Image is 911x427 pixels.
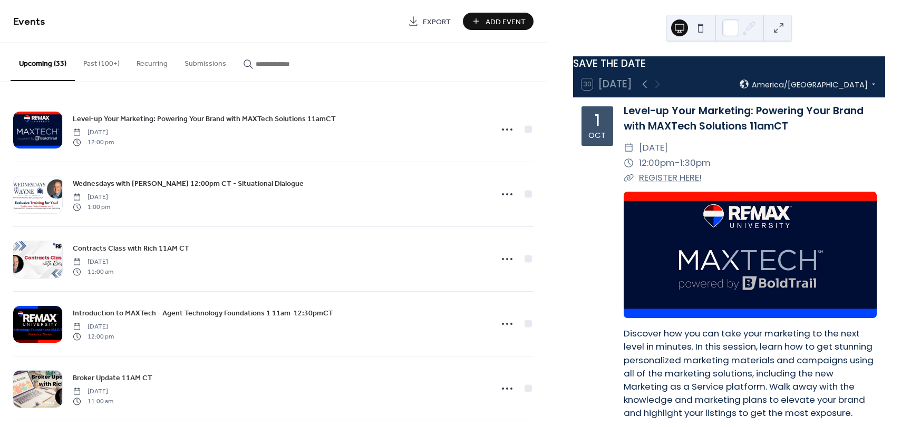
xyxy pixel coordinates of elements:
[595,113,600,128] div: 1
[73,372,152,384] a: Broker Update 11AM CT
[624,170,634,185] div: ​
[73,114,336,125] span: Level-up Your Marketing: Powering Your Brand with MAXTech Solutions 11amCT
[73,242,189,254] a: Contracts Class with Rich 11AM CT
[639,155,675,171] span: 12:00pm
[176,43,235,80] button: Submissions
[73,113,336,125] a: Level-up Your Marketing: Powering Your Brand with MAXTech Solutions 11amCT
[423,16,451,27] span: Export
[639,171,702,184] a: REGISTER HERE!
[73,257,113,267] span: [DATE]
[639,140,668,155] span: [DATE]
[463,13,534,30] button: Add Event
[752,81,868,88] span: America/[GEOGRAPHIC_DATA]
[400,13,459,30] a: Export
[73,178,304,190] span: Wednesdays with [PERSON_NAME] 12:00pm CT - Situational Dialogue
[73,396,113,406] span: 11:00 am
[73,387,113,396] span: [DATE]
[73,128,114,137] span: [DATE]
[624,140,634,155] div: ​
[75,43,128,80] button: Past (100+)
[486,16,526,27] span: Add Event
[680,155,711,171] span: 1:30pm
[13,12,45,32] span: Events
[128,43,176,80] button: Recurring
[73,202,110,212] span: 1:00 pm
[73,243,189,254] span: Contracts Class with Rich 11AM CT
[73,373,152,384] span: Broker Update 11AM CT
[675,155,680,171] span: -
[11,43,75,81] button: Upcoming (33)
[73,307,333,319] a: Introduction to MAXTech - Agent Technology Foundations 1 11am-12:30pmCT
[73,332,114,341] span: 12:00 pm
[73,308,333,319] span: Introduction to MAXTech - Agent Technology Foundations 1 11am-12:30pmCT
[73,137,114,147] span: 12:00 pm
[73,193,110,202] span: [DATE]
[73,177,304,190] a: Wednesdays with [PERSON_NAME] 12:00pm CT - Situational Dialogue
[73,267,113,276] span: 11:00 am
[624,327,877,420] div: Discover how you can take your marketing to the next level in minutes. In this session, learn how...
[73,322,114,332] span: [DATE]
[624,155,634,171] div: ​
[624,104,864,133] a: Level-up Your Marketing: Powering Your Brand with MAXTech Solutions 11amCT
[573,56,885,72] div: SAVE THE DATE
[588,131,606,139] div: Oct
